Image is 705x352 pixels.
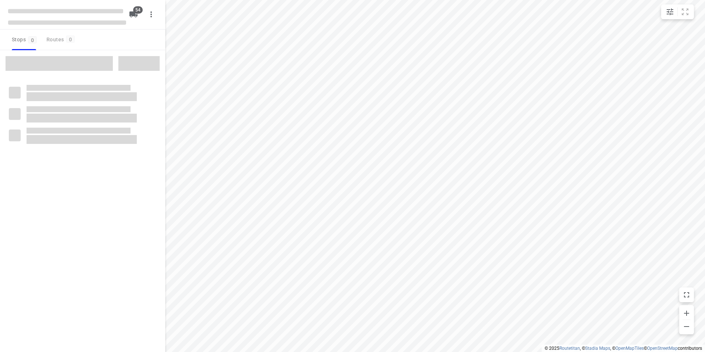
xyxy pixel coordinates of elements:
a: Routetitan [559,346,580,351]
a: Stadia Maps [585,346,610,351]
div: small contained button group [661,4,694,19]
a: OpenStreetMap [647,346,678,351]
button: Map settings [663,4,677,19]
li: © 2025 , © , © © contributors [545,346,702,351]
a: OpenMapTiles [615,346,644,351]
